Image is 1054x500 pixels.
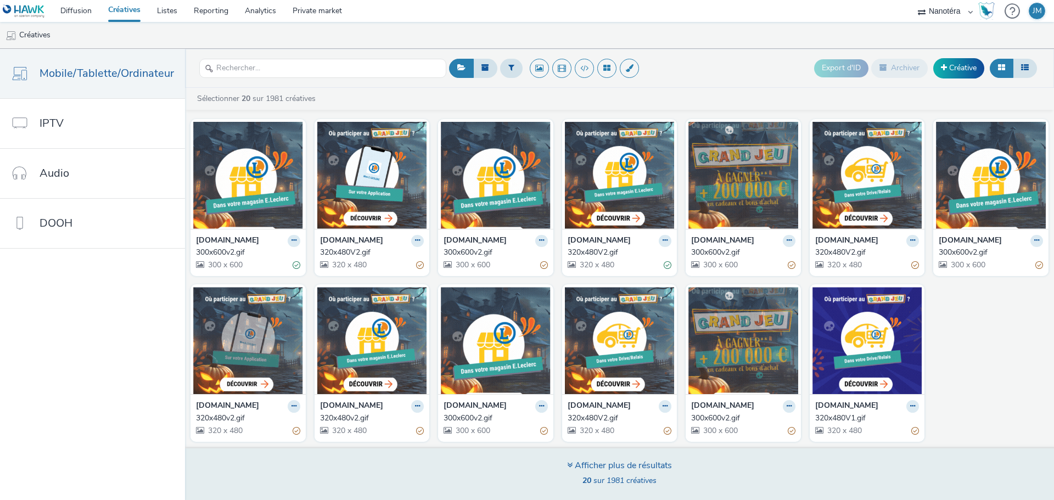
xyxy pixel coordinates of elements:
[950,260,985,270] span: 300 x 600
[691,413,795,424] a: 300x600v2.gif
[568,413,672,424] a: 320x480V2.gif
[416,260,424,271] div: Partiellement valide
[444,247,543,258] div: 300x600v2.gif
[196,247,300,258] a: 300x600v2.gif
[320,247,424,258] a: 320x480V2.gif
[320,247,420,258] div: 320x480V2.gif
[293,425,300,436] div: Partiellement valide
[978,2,995,20] img: Hawk Academy
[788,425,795,436] div: Partiellement valide
[815,247,920,258] a: 320x480V2.gif
[933,58,984,78] a: Créative
[320,413,424,424] a: 320x480v2.gif
[196,93,320,104] a: Sélectionner sur 1981 créatives
[444,247,548,258] a: 300x600v2.gif
[196,247,296,258] div: 300x600v2.gif
[664,425,671,436] div: Partiellement valide
[320,413,420,424] div: 320x480v2.gif
[193,287,303,394] img: 320x480v2.gif visual
[293,260,300,271] div: Valide
[320,235,383,248] strong: [DOMAIN_NAME]
[1033,3,1042,19] div: JM
[939,247,1039,258] div: 300x600v2.gif
[1035,260,1043,271] div: Partiellement valide
[568,247,672,258] a: 320x480V2.gif
[939,235,1002,248] strong: [DOMAIN_NAME]
[3,4,45,18] img: undefined Logo
[579,260,614,270] span: 320 x 480
[702,425,738,436] span: 300 x 600
[691,413,791,424] div: 300x600v2.gif
[812,287,922,394] img: 320x480V1.gif visual
[691,235,754,248] strong: [DOMAIN_NAME]
[579,425,614,436] span: 320 x 480
[815,235,878,248] strong: [DOMAIN_NAME]
[40,215,72,231] span: DOOH
[40,65,174,81] span: Mobile/Tablette/Ordinateur
[691,400,754,413] strong: [DOMAIN_NAME]
[688,287,798,394] img: 300x600v2.gif visual
[568,235,631,248] strong: [DOMAIN_NAME]
[939,247,1043,258] a: 300x600v2.gif
[207,260,243,270] span: 300 x 600
[911,425,919,436] div: Partiellement valide
[5,30,16,41] img: mobile
[196,400,259,413] strong: [DOMAIN_NAME]
[582,475,657,486] span: sur 1981 créatives
[568,247,668,258] div: 320x480V2.gif
[978,2,999,20] a: Hawk Academy
[815,413,920,424] a: 320x480V1.gif
[540,260,548,271] div: Partiellement valide
[691,247,795,258] a: 300x600v2.gif
[196,413,296,424] div: 320x480v2.gif
[815,413,915,424] div: 320x480V1.gif
[242,93,250,104] strong: 20
[565,287,675,394] img: 320x480V2.gif visual
[196,235,259,248] strong: [DOMAIN_NAME]
[814,59,868,77] button: Export d'ID
[568,413,668,424] div: 320x480V2.gif
[568,400,631,413] strong: [DOMAIN_NAME]
[936,122,1046,229] img: 300x600v2.gif visual
[1013,59,1037,77] button: Liste
[582,475,591,486] strong: 20
[688,122,798,229] img: 300x600v2.gif visual
[565,122,675,229] img: 320x480V2.gif visual
[320,400,383,413] strong: [DOMAIN_NAME]
[444,413,548,424] a: 300x600v2.gif
[664,260,671,271] div: Valide
[826,425,862,436] span: 320 x 480
[540,425,548,436] div: Partiellement valide
[691,247,791,258] div: 300x600v2.gif
[788,260,795,271] div: Partiellement valide
[990,59,1013,77] button: Grille
[317,287,427,394] img: 320x480v2.gif visual
[40,115,64,131] span: IPTV
[815,400,878,413] strong: [DOMAIN_NAME]
[199,59,446,78] input: Rechercher...
[455,260,490,270] span: 300 x 600
[207,425,243,436] span: 320 x 480
[444,400,507,413] strong: [DOMAIN_NAME]
[815,247,915,258] div: 320x480V2.gif
[826,260,862,270] span: 320 x 480
[441,287,551,394] img: 300x600v2.gif visual
[331,260,367,270] span: 320 x 480
[40,165,69,181] span: Audio
[331,425,367,436] span: 320 x 480
[567,459,672,472] div: Afficher plus de résultats
[911,260,919,271] div: Partiellement valide
[416,425,424,436] div: Partiellement valide
[444,413,543,424] div: 300x600v2.gif
[193,122,303,229] img: 300x600v2.gif visual
[702,260,738,270] span: 300 x 600
[812,122,922,229] img: 320x480V2.gif visual
[196,413,300,424] a: 320x480v2.gif
[444,235,507,248] strong: [DOMAIN_NAME]
[317,122,427,229] img: 320x480V2.gif visual
[441,122,551,229] img: 300x600v2.gif visual
[455,425,490,436] span: 300 x 600
[871,59,928,77] button: Archiver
